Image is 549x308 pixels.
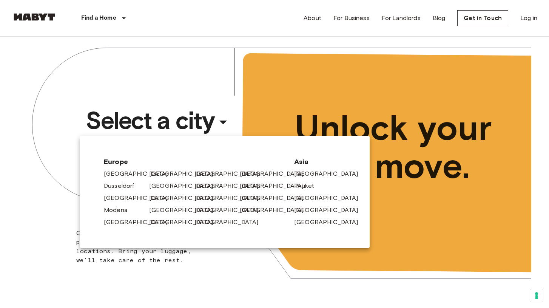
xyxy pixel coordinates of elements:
a: [GEOGRAPHIC_DATA] [294,206,366,215]
a: [GEOGRAPHIC_DATA] [104,169,176,178]
a: [GEOGRAPHIC_DATA] [294,193,366,203]
a: [GEOGRAPHIC_DATA] [240,169,312,178]
a: [GEOGRAPHIC_DATA] [240,193,312,203]
a: [GEOGRAPHIC_DATA] [294,218,366,227]
a: [GEOGRAPHIC_DATA] [194,206,266,215]
a: [GEOGRAPHIC_DATA] [104,193,176,203]
span: Asia [294,157,345,166]
a: [GEOGRAPHIC_DATA] [104,218,176,227]
span: Europe [104,157,282,166]
a: Dusseldorf [104,181,142,190]
a: Phuket [294,181,322,190]
a: [GEOGRAPHIC_DATA] [149,169,221,178]
a: [GEOGRAPHIC_DATA] [149,218,221,227]
a: [GEOGRAPHIC_DATA] [149,206,221,215]
a: [GEOGRAPHIC_DATA] [240,206,312,215]
a: [GEOGRAPHIC_DATA] [294,169,366,178]
a: Modena [104,206,135,215]
a: [GEOGRAPHIC_DATA] [149,181,221,190]
button: Your consent preferences for tracking technologies [530,289,543,302]
a: [GEOGRAPHIC_DATA] [194,218,266,227]
a: [GEOGRAPHIC_DATA] [240,181,312,190]
a: [GEOGRAPHIC_DATA] [194,193,266,203]
a: [GEOGRAPHIC_DATA] [194,181,266,190]
a: [GEOGRAPHIC_DATA] [149,193,221,203]
a: [GEOGRAPHIC_DATA] [194,169,266,178]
